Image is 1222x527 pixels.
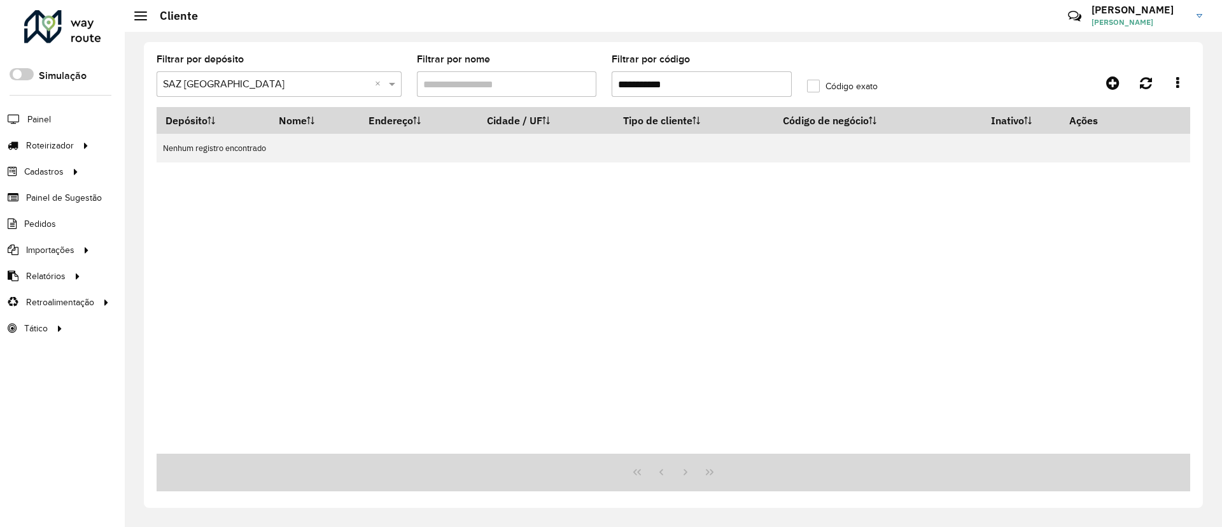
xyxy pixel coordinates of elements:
[26,191,102,205] span: Painel de Sugestão
[807,80,878,93] label: Código exato
[24,322,48,335] span: Tático
[24,217,56,231] span: Pedidos
[26,296,94,309] span: Retroalimentação
[270,107,360,134] th: Nome
[157,107,270,134] th: Depósito
[24,165,64,178] span: Cadastros
[26,270,66,283] span: Relatórios
[612,52,690,67] label: Filtrar por código
[147,9,198,23] h2: Cliente
[39,68,87,83] label: Simulação
[157,52,244,67] label: Filtrar por depósito
[614,107,774,134] th: Tipo de cliente
[1060,107,1137,134] th: Ações
[157,134,1190,162] td: Nenhum registro encontrado
[962,107,1061,134] th: Inativo
[26,243,74,257] span: Importações
[27,113,51,126] span: Painel
[1061,3,1088,30] a: Contato Rápido
[1092,4,1187,16] h3: [PERSON_NAME]
[1092,17,1187,28] span: [PERSON_NAME]
[375,76,386,92] span: Clear all
[417,52,490,67] label: Filtrar por nome
[360,107,478,134] th: Endereço
[774,107,962,134] th: Código de negócio
[478,107,614,134] th: Cidade / UF
[26,139,74,152] span: Roteirizador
